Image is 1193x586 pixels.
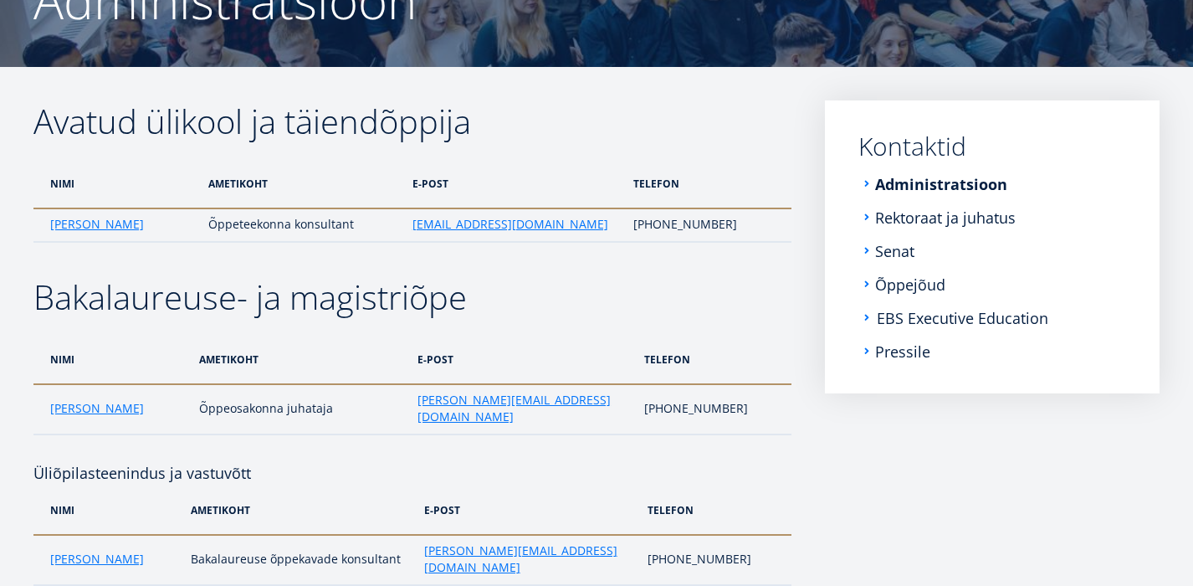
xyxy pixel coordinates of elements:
td: Õppeteekonna konsultant [200,208,404,242]
a: Administratsioon [875,176,1007,193]
a: [EMAIL_ADDRESS][DOMAIN_NAME] [412,216,608,233]
a: [PERSON_NAME] [50,400,144,417]
a: Rektoraat ja juhatus [875,209,1016,226]
th: nimi [33,159,200,208]
a: Õppejõud [875,276,945,293]
th: telefon [625,159,791,208]
th: telefon [636,335,791,384]
th: e-post [409,335,636,384]
th: ametikoht [200,159,404,208]
h2: Bakalaureuse- ja magistriõpe [33,276,791,318]
a: [PERSON_NAME] [50,551,144,568]
h4: Üliõpilasteenindus ja vastuvõtt [33,435,791,486]
h2: Avatud ülikool ja täiendõppija [33,100,791,142]
th: e-post [404,159,626,208]
a: Kontaktid [858,134,1126,159]
th: nimi [33,486,182,535]
td: [PHONE_NUMBER] [639,535,791,585]
a: Senat [875,243,914,260]
th: e-post [416,486,639,535]
th: ametikoht [191,335,409,384]
th: telefon [639,486,791,535]
a: [PERSON_NAME][EMAIL_ADDRESS][DOMAIN_NAME] [424,542,631,576]
td: Bakalaureuse õppekavade konsultant [182,535,416,585]
td: [PHONE_NUMBER] [625,208,791,242]
td: [PHONE_NUMBER] [636,384,791,434]
a: [PERSON_NAME][EMAIL_ADDRESS][DOMAIN_NAME] [417,392,627,425]
th: nimi [33,335,191,384]
a: Pressile [875,343,930,360]
td: Õppeosakonna juhataja [191,384,409,434]
th: ametikoht [182,486,416,535]
a: EBS Executive Education [877,310,1048,326]
a: [PERSON_NAME] [50,216,144,233]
